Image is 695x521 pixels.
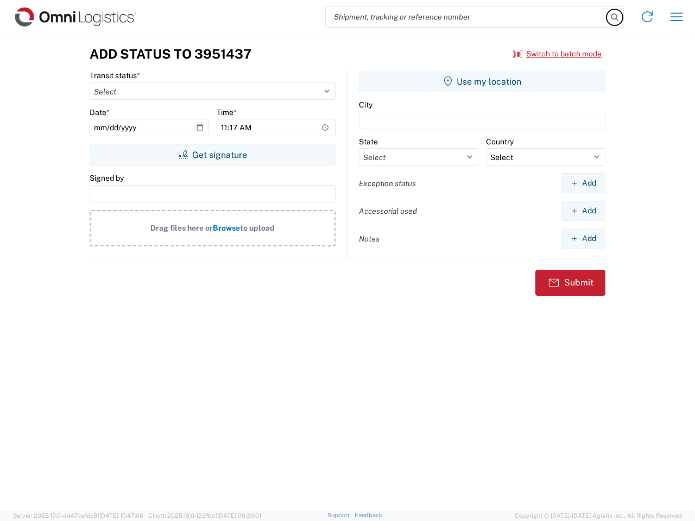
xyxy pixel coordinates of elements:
[359,100,372,110] label: City
[217,107,237,117] label: Time
[561,201,605,221] button: Add
[148,512,261,519] span: Client: 2025.19.0-129fbcf
[561,228,605,249] button: Add
[90,46,251,62] h3: Add Status to 3951437
[150,224,213,232] span: Drag files here or
[217,512,261,519] span: [DATE] 09:39:01
[99,512,143,519] span: [DATE] 10:47:06
[486,137,514,147] label: Country
[359,137,378,147] label: State
[561,173,605,193] button: Add
[515,511,682,520] span: Copyright © [DATE]-[DATE] Agistix Inc., All Rights Reserved
[355,512,382,518] a: Feedback
[90,144,336,166] button: Get signature
[326,7,607,27] input: Shipment, tracking or reference number
[240,224,275,232] span: to upload
[359,179,416,188] label: Exception status
[359,71,605,92] button: Use my location
[535,270,605,296] button: Submit
[90,107,110,117] label: Date
[359,206,417,216] label: Accessorial used
[213,224,240,232] span: Browse
[90,173,124,183] label: Signed by
[90,71,140,80] label: Transit status
[13,512,143,519] span: Server: 2025.19.0-d447cefac8f
[327,512,355,518] a: Support
[513,45,602,63] button: Switch to batch mode
[359,234,380,244] label: Notes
